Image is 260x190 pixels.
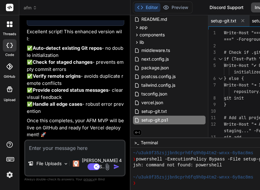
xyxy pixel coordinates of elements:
span: ~/u3uk0f35zsjjbn9cprh6fq9h0p4tm2-wnxx-6y8ac8ms [133,174,253,180]
strong: Handle all edge cases [33,101,82,107]
div: 3 [208,49,216,56]
p: ✅ - no double initialization ✅ - prevents empty commit errors ✅ - avoids duplicate remote conflic... [27,45,124,115]
span: components [139,32,165,38]
span: privacy [83,177,95,181]
span: setup-git.ps1 [141,116,169,124]
p: File Uploads [36,160,61,167]
img: settings [4,169,15,180]
span: } else { [224,76,244,81]
p: [PERSON_NAME] 4 S.. [82,157,122,170]
div: 9 [208,101,216,108]
span: } [224,102,226,107]
span: tailwind.config.js [141,81,176,89]
span: git init [224,95,244,101]
span: setup-git.txt [141,108,168,115]
p: Once this completes, your AFM MVP will be live on GitHub and ready for Vercel deployment! 🚀 [27,117,124,138]
span: setup-git.txt [211,18,236,24]
button: Preview [160,3,191,12]
div: 12 [208,121,216,127]
div: 7 [208,82,216,88]
div: 10 [208,108,216,114]
span: middleware.ts [141,47,171,54]
div: Discord Support [206,2,247,12]
div: 11 [208,114,216,121]
strong: Verify remote origins [33,73,81,79]
div: 8 [208,95,216,101]
div: Click to collapse the range. [216,56,225,62]
span: ❯ [133,156,136,162]
strong: Check for staged changes [33,59,92,65]
span: >_ [134,140,139,146]
span: postcss.config.js [141,73,176,80]
strong: Provide colored status messages [33,87,108,93]
span: vercel.json [141,99,164,106]
img: attachment [104,163,111,170]
p: Excellent script! This enhanced version will: [27,28,124,42]
span: lib [139,39,144,45]
span: git add . [224,134,246,140]
span: ❯ [133,180,136,186]
div: 13 [208,134,216,141]
span: jsh: command not found: powershell [133,162,222,168]
strong: Auto-detect existing Git repos [33,45,102,51]
div: 4 [208,56,216,62]
button: Editor [135,3,160,12]
div: 2 [208,43,216,49]
img: icon [113,164,120,170]
label: threads [3,31,16,37]
span: ~/u3uk0f35zsjjbn9cprh6fq9h0p4tm2-wnxx-6y8ac8ms [133,150,253,156]
label: Upload [4,97,16,103]
img: Claude 4 Sonnet [73,160,79,167]
label: GitHub [4,74,15,79]
span: app [139,24,148,30]
span: afm [24,5,37,11]
span: next.config.js [141,55,169,63]
img: Pick Models [63,161,69,166]
span: package.json [141,64,169,72]
div: Click to collapse the range. [216,75,225,82]
span: tsconfig.json [141,90,168,98]
div: 1 [208,30,216,36]
p: Always double-check its answers. Your in Bind [24,176,125,182]
div: 6 [208,75,216,82]
span: README.md [141,16,168,23]
label: code [5,52,14,58]
div: 5 [208,62,216,69]
span: Terminal [141,140,158,146]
